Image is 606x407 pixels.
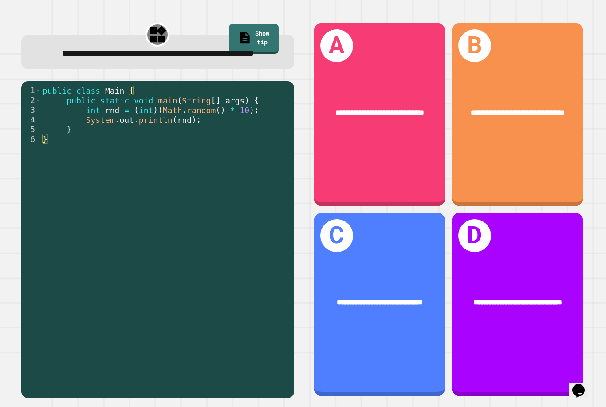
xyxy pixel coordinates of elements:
[21,125,41,134] div: 5
[320,219,353,252] h1: C
[35,86,40,95] span: Toggle code folding, rows 1 through 6
[35,95,40,105] span: Toggle code folding, rows 2 through 5
[21,115,41,125] div: 4
[229,24,279,54] a: Show tip
[320,29,353,62] h1: A
[21,134,41,144] div: 6
[458,219,491,252] h1: D
[21,86,41,95] div: 1
[569,371,597,398] iframe: chat widget
[21,95,41,105] div: 2
[21,105,41,115] div: 3
[458,29,491,62] h1: B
